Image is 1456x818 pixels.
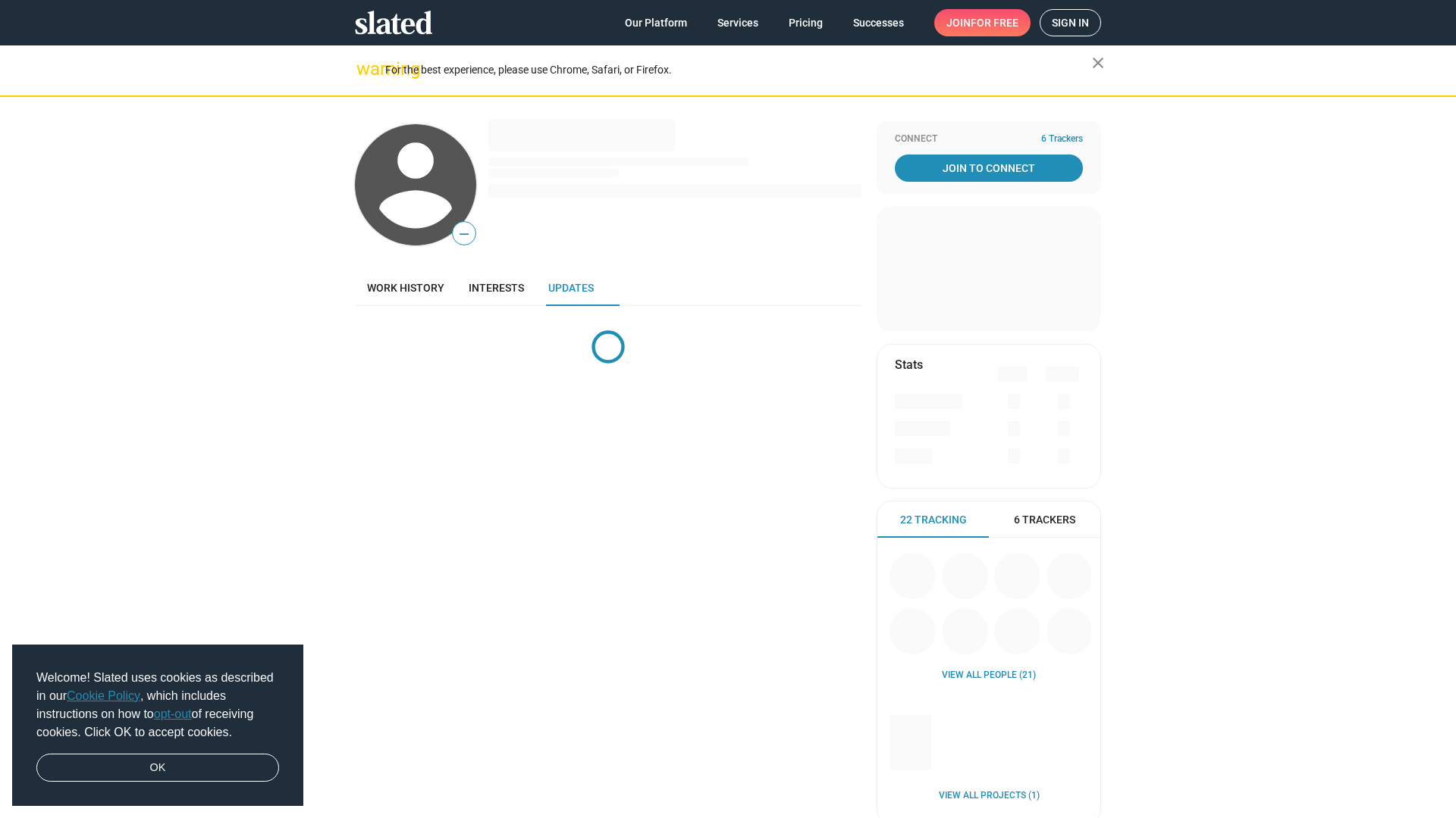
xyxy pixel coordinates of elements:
a: Our Platform [613,9,699,36]
mat-card-title: Stats [895,357,923,373]
a: View all People (21) [942,670,1036,682]
mat-icon: warning [356,60,375,78]
mat-icon: close [1089,54,1107,72]
span: 6 Trackers [1014,513,1075,527]
a: opt-out [154,707,192,720]
a: Join To Connect [895,155,1083,182]
a: Sign in [1040,9,1101,36]
a: Cookie Policy [67,689,140,702]
a: Joinfor free [934,9,1031,36]
span: Work history [367,282,444,294]
span: Successes [853,9,904,36]
span: — [453,224,475,244]
a: Services [705,9,770,36]
span: Sign in [1052,10,1089,36]
span: for free [971,9,1018,36]
span: Updates [548,282,594,294]
a: Updates [536,270,606,306]
div: For the best experience, please use Chrome, Safari, or Firefox. [385,60,1092,80]
span: Interests [469,282,524,294]
a: Successes [841,9,916,36]
a: Work history [355,270,457,306]
span: Our Platform [625,9,687,36]
div: Connect [895,133,1083,145]
a: View all Projects (1) [939,790,1040,802]
span: Services [717,9,758,36]
span: 6 Trackers [1041,133,1083,145]
span: Pricing [789,9,823,36]
a: Pricing [777,9,835,36]
span: 22 Tracking [900,513,967,527]
a: Interests [457,270,536,306]
a: dismiss cookie message [36,754,279,782]
span: Join To Connect [898,155,1080,182]
span: Join [946,9,1018,36]
div: cookieconsent [12,645,303,807]
span: Welcome! Slated uses cookies as described in our , which includes instructions on how to of recei... [36,669,279,742]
